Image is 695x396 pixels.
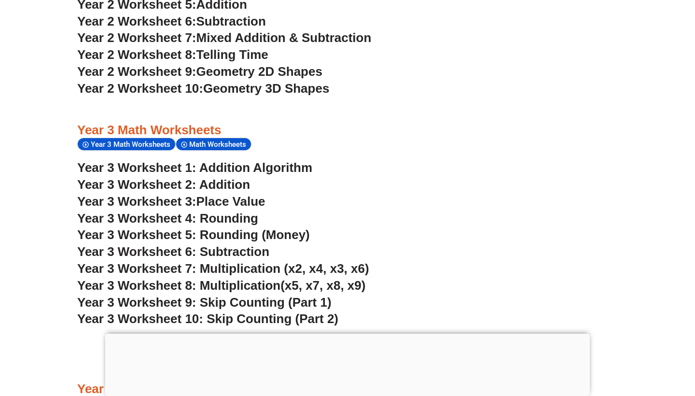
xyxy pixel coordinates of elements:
span: Subtraction [196,14,266,28]
span: Year 3 Worksheet 8: Multiplication [77,278,280,293]
a: Year 3 Worksheet 1: Addition Algorithm [77,160,312,175]
span: Year 3 Worksheet 3: [77,194,196,209]
span: Year 2 Worksheet 7: [77,30,196,45]
a: Year 3 Worksheet 7: Multiplication (x2, x4, x3, x6) [77,261,369,276]
span: (x5, x7, x8, x9) [280,278,365,293]
span: Mixed Addition & Subtraction [196,30,372,45]
a: Year 2 Worksheet 6:Subtraction [77,14,266,28]
a: Year 3 Worksheet 8: Multiplication(x5, x7, x8, x9) [77,278,365,293]
span: Year 2 Worksheet 9: [77,64,196,79]
span: Year 2 Worksheet 10: [77,81,203,96]
div: Year 3 Math Worksheets [77,138,176,151]
span: Telling Time [196,47,268,62]
span: Place Value [196,194,265,209]
a: Year 3 Worksheet 4: Rounding [77,211,258,226]
span: Geometry 2D Shapes [196,64,322,79]
a: Year 2 Worksheet 10:Geometry 3D Shapes [77,81,329,96]
iframe: Chat Widget [529,287,695,396]
a: Year 2 Worksheet 7:Mixed Addition & Subtraction [77,30,371,45]
h3: Year 3 Math Worksheets [77,122,618,139]
span: Math Worksheets [189,140,249,149]
a: Year 2 Worksheet 9:Geometry 2D Shapes [77,64,322,79]
a: Year 3 Worksheet 5: Rounding (Money) [77,227,310,242]
span: Year 2 Worksheet 8: [77,47,196,62]
span: Year 3 Math Worksheets [91,140,173,149]
iframe: Advertisement [105,334,590,394]
span: Year 2 Worksheet 6: [77,14,196,28]
a: Year 3 Worksheet 3:Place Value [77,194,265,209]
a: Year 2 Worksheet 8:Telling Time [77,47,268,62]
div: Math Worksheets [176,138,251,151]
a: Year 3 Worksheet 6: Subtraction [77,244,269,259]
a: Year 3 Worksheet 9: Skip Counting (Part 1) [77,295,332,310]
span: Geometry 3D Shapes [203,81,329,96]
a: Year 3 Worksheet 2: Addition [77,177,250,192]
a: Year 3 Worksheet 10: Skip Counting (Part 2) [77,311,338,326]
